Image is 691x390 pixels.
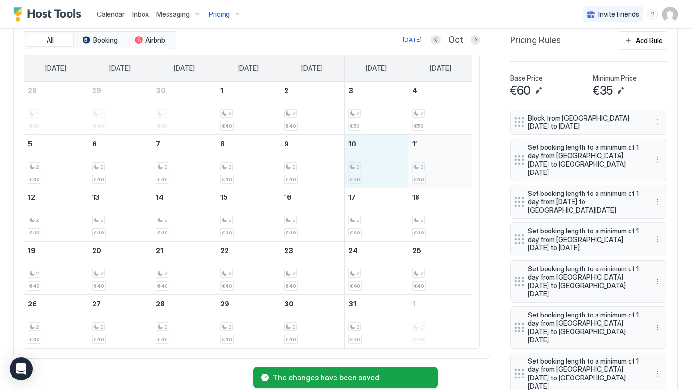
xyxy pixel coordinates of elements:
a: Thursday [292,55,332,81]
span: €40 [286,230,296,236]
div: Add Rule [636,36,663,46]
span: €40 [222,230,232,236]
span: 2 [292,110,295,117]
a: October 26, 2025 [24,295,88,313]
span: 2 [228,164,231,170]
span: €40 [157,283,168,289]
a: Inbox [132,9,149,19]
span: The changes have been saved [273,373,430,382]
div: menu [652,196,663,207]
td: October 17, 2025 [344,188,408,241]
a: October 4, 2025 [408,82,472,99]
td: October 3, 2025 [344,82,408,135]
span: Pricing [209,10,230,19]
span: [DATE] [109,64,131,73]
span: €40 [222,336,232,342]
span: €40 [414,283,424,289]
span: Airbnb [145,36,165,45]
span: €35 [593,84,613,98]
span: €40 [222,123,232,129]
span: 2 [292,217,295,223]
span: €40 [157,176,168,183]
a: October 2, 2025 [280,82,344,99]
span: €40 [157,230,168,236]
td: October 10, 2025 [344,134,408,188]
a: October 30, 2025 [280,295,344,313]
button: Edit [533,85,544,97]
span: €40 [29,230,40,236]
td: October 22, 2025 [216,241,280,294]
span: €40 [222,283,232,289]
span: [DATE] [238,64,259,73]
span: €40 [29,176,40,183]
span: Set booking length to a minimum of 1 day from [GEOGRAPHIC_DATA][DATE] to [GEOGRAPHIC_DATA][DATE] [528,143,642,177]
button: More options [652,276,663,287]
span: €60 [510,84,531,98]
a: Host Tools Logo [13,7,85,22]
span: €40 [286,123,296,129]
a: September 28, 2025 [24,82,88,99]
span: 2 [36,217,39,223]
span: 2 [228,217,231,223]
a: October 18, 2025 [408,188,472,206]
span: 5 [28,140,33,148]
span: Booking [93,36,118,45]
div: tab-group [24,31,176,49]
td: October 12, 2025 [24,188,88,241]
span: 2 [164,324,167,330]
button: Next month [471,35,480,45]
span: Messaging [156,10,190,19]
span: 16 [284,193,292,201]
td: October 26, 2025 [24,294,88,348]
span: €40 [350,336,360,342]
a: October 14, 2025 [152,188,215,206]
td: October 25, 2025 [408,241,472,294]
span: 31 [348,300,356,308]
span: 10 [348,140,356,148]
span: 1 [220,86,223,95]
span: [DATE] [366,64,387,73]
td: October 23, 2025 [280,241,344,294]
span: Set booking length to a minimum of 1 day from [GEOGRAPHIC_DATA][DATE] to [GEOGRAPHIC_DATA][DATE] [528,311,642,344]
span: Block from [GEOGRAPHIC_DATA][DATE] to [DATE] [528,114,642,131]
a: October 25, 2025 [408,242,472,259]
td: October 21, 2025 [152,241,216,294]
span: €40 [29,336,40,342]
span: Invite Friends [598,10,639,19]
span: Base Price [510,74,543,83]
span: All [47,36,54,45]
span: €40 [94,283,104,289]
span: 3 [348,86,353,95]
span: 2 [228,110,231,117]
span: €50 [414,123,424,129]
span: €40 [29,283,40,289]
td: October 1, 2025 [216,82,280,135]
span: Set booking length to a minimum of 1 day from [GEOGRAPHIC_DATA][DATE] to [GEOGRAPHIC_DATA][DATE] [528,265,642,298]
td: October 18, 2025 [408,188,472,241]
span: €40 [222,176,232,183]
span: 2 [292,164,295,170]
div: Open Intercom Messenger [10,357,33,380]
td: October 28, 2025 [152,294,216,348]
span: 2 [164,270,167,277]
span: 2 [420,110,423,117]
span: €40 [286,283,296,289]
span: Minimum Price [593,74,637,83]
span: 18 [412,193,419,201]
span: 2 [420,164,423,170]
a: October 11, 2025 [408,135,472,153]
span: 29 [92,86,101,95]
span: Oct [448,35,463,46]
button: More options [652,154,663,166]
span: 2 [36,324,39,330]
td: November 1, 2025 [408,294,472,348]
a: October 31, 2025 [345,295,408,313]
span: Set booking length to a minimum of 1 day from [GEOGRAPHIC_DATA][DATE] to [DATE] [528,227,642,252]
button: More options [652,322,663,333]
span: 2 [100,217,103,223]
a: October 20, 2025 [88,242,152,259]
div: User profile [662,7,678,22]
span: 19 [28,246,36,255]
td: October 11, 2025 [408,134,472,188]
